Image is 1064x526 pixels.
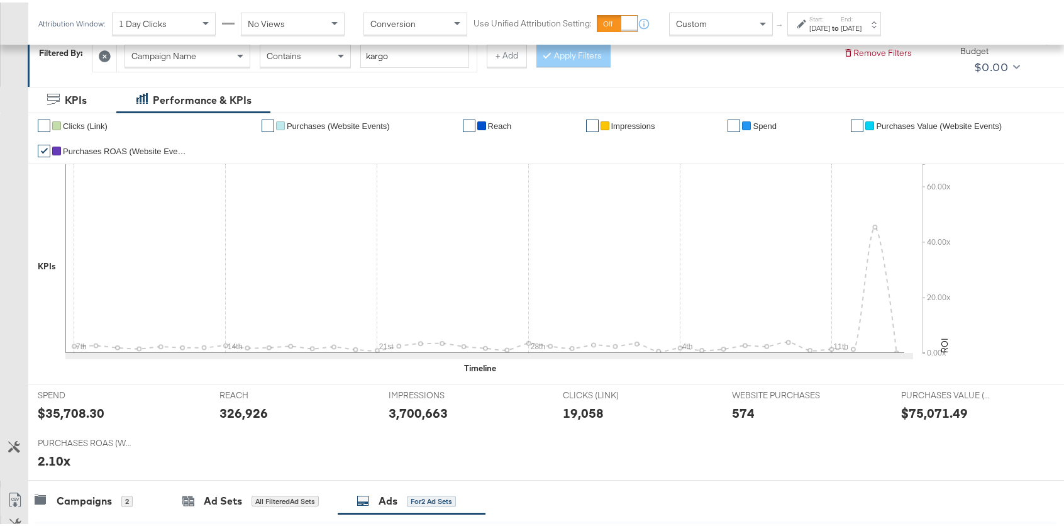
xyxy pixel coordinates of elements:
span: Purchases (Website Events) [287,119,390,128]
a: ✔ [38,142,50,155]
div: 3,700,663 [389,401,448,420]
label: End: [841,13,862,21]
a: ✔ [586,117,599,130]
span: ↑ [774,21,786,26]
span: IMPRESSIONS [389,387,483,399]
div: Attribution Window: [38,17,106,26]
div: 574 [732,401,755,420]
span: No Views [248,16,285,27]
input: Enter a search term [360,42,469,65]
div: $75,071.49 [901,401,968,420]
strong: to [830,21,841,30]
span: PURCHASES ROAS (WEBSITE EVENTS) [38,435,132,447]
button: + Add [487,42,527,65]
span: Contains [267,48,301,59]
div: Active A/C Budget [960,31,1029,54]
div: Filtered By: [39,45,83,57]
button: $0.00 [969,55,1022,75]
span: Campaign Name [131,48,196,59]
div: $0.00 [974,55,1008,74]
span: Purchases Value (Website Events) [876,119,1002,128]
div: Ads [379,491,397,506]
div: 2.10x [38,449,70,467]
span: Conversion [370,16,416,27]
div: KPIs [38,258,56,270]
span: 1 Day Clicks [119,16,167,27]
label: Start: [809,13,830,21]
span: Custom [676,16,707,27]
span: Reach [488,119,512,128]
span: Clicks (Link) [63,119,108,128]
div: [DATE] [809,21,830,31]
div: $35,708.30 [38,401,104,420]
div: KPIs [65,91,87,105]
a: ✔ [463,117,475,130]
div: 2 [121,493,133,505]
span: Spend [753,119,777,128]
div: 326,926 [219,401,268,420]
label: Use Unified Attribution Setting: [474,15,592,27]
span: PURCHASES VALUE (WEBSITE EVENTS) [901,387,995,399]
div: for 2 Ad Sets [407,493,456,505]
a: ✔ [851,117,863,130]
a: ✔ [262,117,274,130]
a: ✔ [38,117,50,130]
div: Performance & KPIs [153,91,252,105]
span: CLICKS (LINK) [563,387,657,399]
span: Impressions [611,119,655,128]
a: ✔ [728,117,740,130]
div: Ad Sets [204,491,242,506]
span: Purchases ROAS (Website Events) [63,144,189,154]
text: ROI [939,335,950,350]
span: REACH [219,387,314,399]
div: Campaigns [57,491,112,506]
div: All Filtered Ad Sets [252,493,319,505]
button: Remove Filters [843,45,912,57]
div: [DATE] [841,21,862,31]
span: SPEND [38,387,132,399]
div: Timeline [464,360,496,372]
span: WEBSITE PURCHASES [732,387,826,399]
div: 19,058 [563,401,604,420]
